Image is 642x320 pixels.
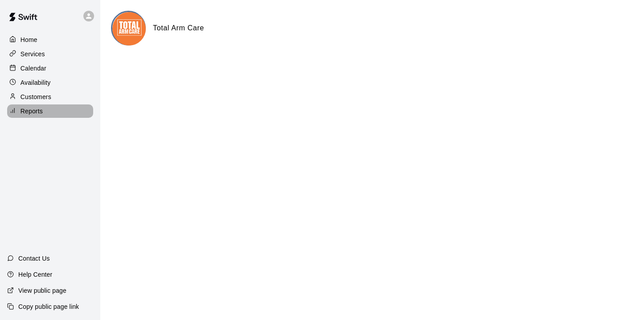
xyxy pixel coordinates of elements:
[21,64,46,73] p: Calendar
[7,90,93,104] a: Customers
[7,76,93,89] a: Availability
[18,302,79,311] p: Copy public page link
[18,254,50,263] p: Contact Us
[153,22,204,34] h6: Total Arm Care
[21,92,51,101] p: Customers
[21,78,51,87] p: Availability
[21,50,45,58] p: Services
[7,33,93,46] a: Home
[18,286,66,295] p: View public page
[7,47,93,61] a: Services
[7,62,93,75] a: Calendar
[7,104,93,118] a: Reports
[21,35,37,44] p: Home
[18,270,52,279] p: Help Center
[112,12,146,46] img: Total Arm Care logo
[21,107,43,116] p: Reports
